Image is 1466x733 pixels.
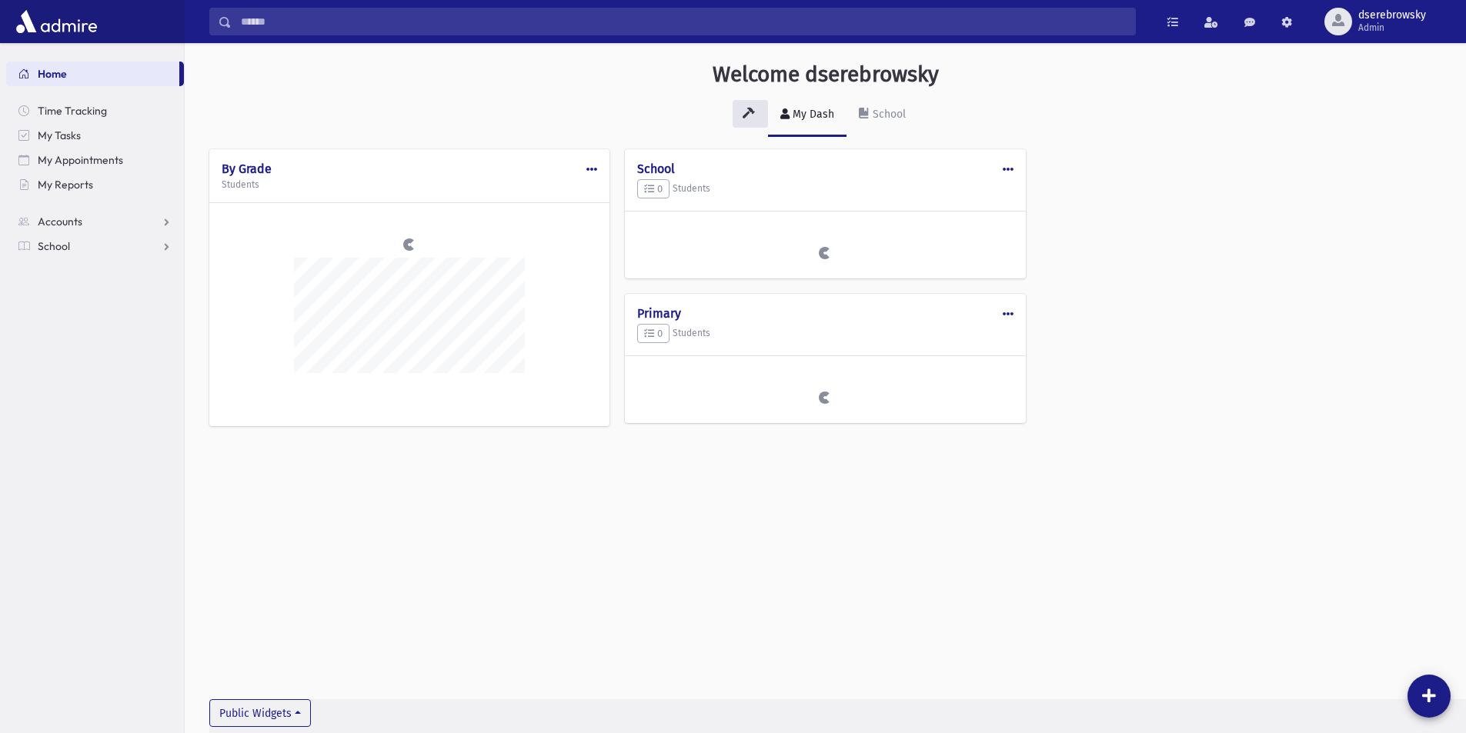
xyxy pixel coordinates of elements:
span: Accounts [38,215,82,228]
span: My Appointments [38,153,123,167]
a: My Appointments [6,148,184,172]
a: Time Tracking [6,98,184,123]
h5: Students [637,179,1013,199]
input: Search [232,8,1135,35]
img: AdmirePro [12,6,101,37]
span: Time Tracking [38,104,107,118]
span: My Reports [38,178,93,192]
h4: Primary [637,306,1013,321]
span: 0 [644,328,663,339]
a: School [6,234,184,258]
span: Admin [1358,22,1426,34]
h4: By Grade [222,162,597,176]
span: 0 [644,183,663,195]
span: dserebrowsky [1358,9,1426,22]
h4: School [637,162,1013,176]
a: My Tasks [6,123,184,148]
button: 0 [637,324,670,344]
h3: Welcome dserebrowsky [713,62,939,88]
span: School [38,239,70,253]
a: Accounts [6,209,184,234]
a: My Dash [768,94,847,137]
button: 0 [637,179,670,199]
button: Public Widgets [209,699,311,727]
span: Home [38,67,67,81]
h5: Students [637,324,1013,344]
h5: Students [222,179,597,190]
a: School [847,94,918,137]
a: Home [6,62,179,86]
a: My Reports [6,172,184,197]
div: School [870,108,906,121]
span: My Tasks [38,128,81,142]
div: My Dash [790,108,834,121]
